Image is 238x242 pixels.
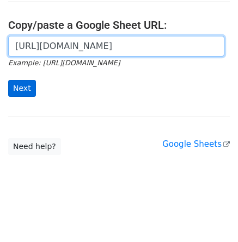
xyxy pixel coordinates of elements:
[8,18,230,32] h4: Copy/paste a Google Sheet URL:
[162,139,230,149] a: Google Sheets
[8,59,120,67] small: Example: [URL][DOMAIN_NAME]
[8,80,36,97] input: Next
[184,190,238,242] iframe: Chat Widget
[8,36,224,57] input: Paste your Google Sheet URL here
[8,138,61,155] a: Need help?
